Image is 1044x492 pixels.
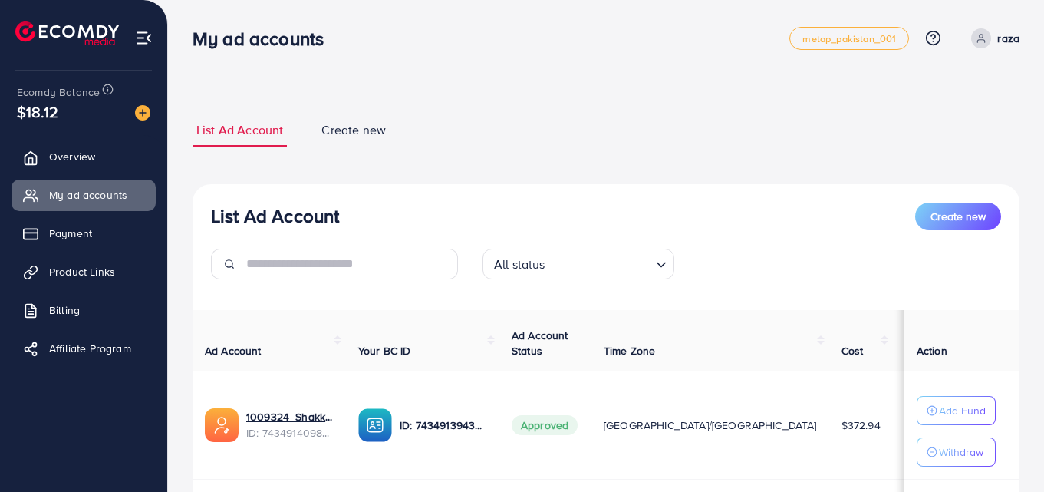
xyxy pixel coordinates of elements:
a: Product Links [12,256,156,287]
span: All status [491,253,548,276]
span: Cost [841,343,864,358]
span: My ad accounts [49,187,127,203]
a: Overview [12,141,156,172]
span: Create new [321,121,386,139]
a: 1009324_Shakka_1731075849517 [246,409,334,424]
input: Search for option [550,250,650,276]
a: metap_pakistan_001 [789,27,909,50]
h3: List Ad Account [211,205,339,227]
span: $372.94 [841,418,881,433]
span: List Ad Account [196,121,283,139]
button: Create new [915,203,1001,230]
img: menu [135,29,153,47]
span: Product Links [49,264,115,279]
span: Payment [49,226,92,241]
span: Action [917,343,947,358]
span: Billing [49,302,80,318]
button: Add Fund [917,396,996,425]
p: Withdraw [939,443,983,461]
a: raza [965,28,1019,48]
span: Your BC ID [358,343,411,358]
a: Affiliate Program [12,333,156,364]
p: raza [997,29,1019,48]
img: ic-ads-acc.e4c84228.svg [205,408,239,442]
span: Create new [930,209,986,224]
a: Payment [12,218,156,249]
p: ID: 7434913943245914129 [400,416,487,434]
span: Overview [49,149,95,164]
a: My ad accounts [12,180,156,210]
button: Withdraw [917,438,996,467]
span: Affiliate Program [49,341,131,356]
span: metap_pakistan_001 [802,34,896,44]
img: ic-ba-acc.ded83a64.svg [358,408,392,442]
h3: My ad accounts [193,28,336,50]
span: Ecomdy Balance [17,84,100,100]
img: logo [15,21,119,45]
span: $18.12 [17,101,58,123]
span: Ad Account [205,343,262,358]
span: Approved [512,415,578,435]
span: [GEOGRAPHIC_DATA]/[GEOGRAPHIC_DATA] [604,418,817,433]
p: Add Fund [939,401,986,420]
div: Search for option [482,249,674,279]
div: <span class='underline'>1009324_Shakka_1731075849517</span></br>7434914098950799361 [246,409,334,441]
a: Billing [12,295,156,325]
img: image [135,105,150,121]
span: ID: 7434914098950799361 [246,425,334,441]
span: Time Zone [604,343,655,358]
span: Ad Account Status [512,328,568,358]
